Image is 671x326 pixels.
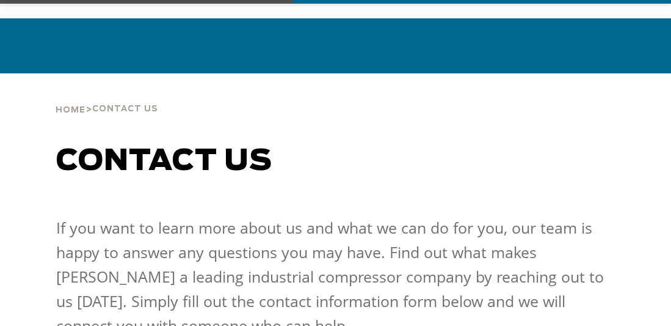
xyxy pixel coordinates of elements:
span: Home [56,106,85,114]
a: Home [56,104,85,115]
span: Contact Us [92,105,158,113]
div: > [56,73,158,120]
span: Contact us [56,147,272,176]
